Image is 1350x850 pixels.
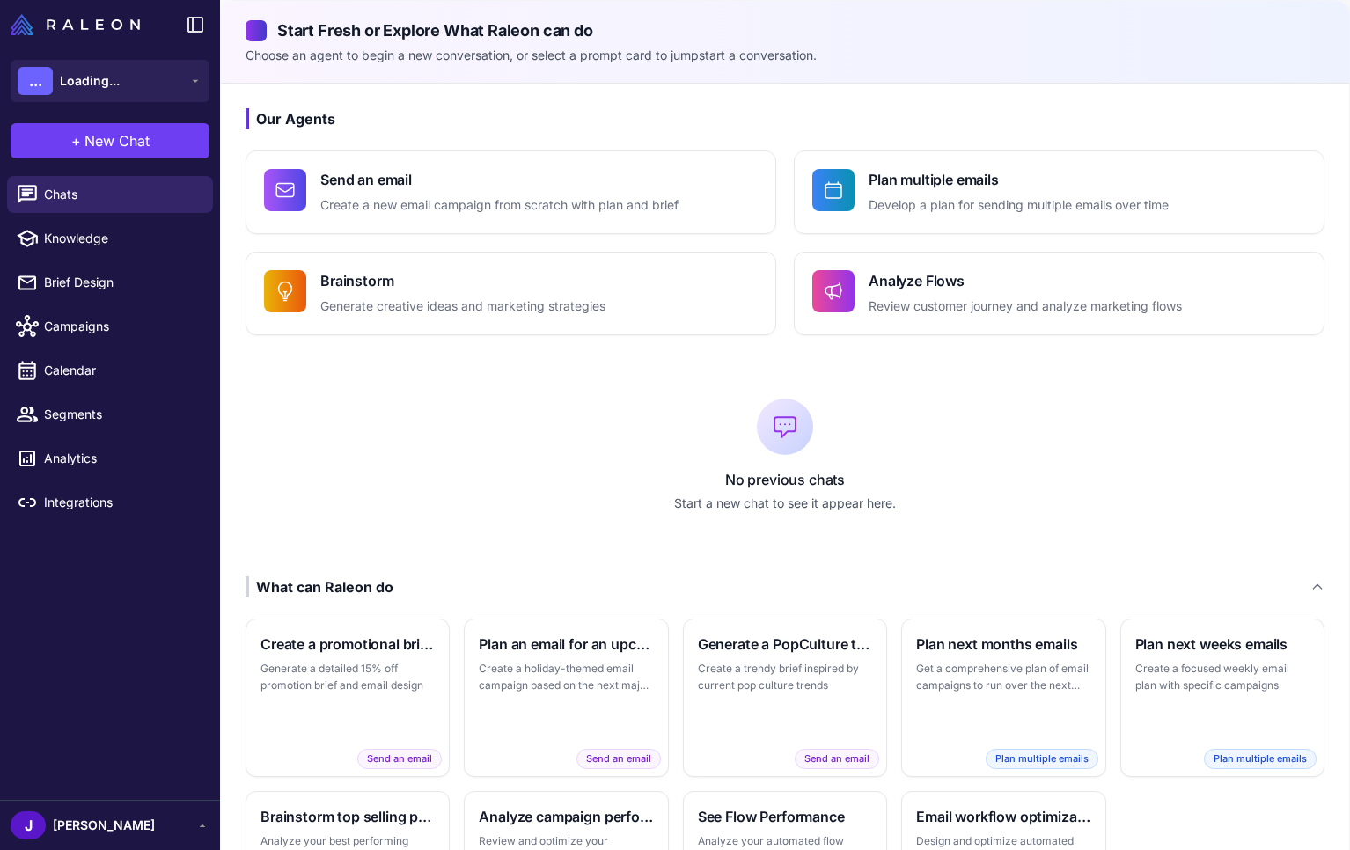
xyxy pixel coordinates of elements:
a: Knowledge [7,220,213,257]
div: J [11,811,46,839]
h3: See Flow Performance [698,806,872,827]
p: Create a focused weekly email plan with specific campaigns [1135,660,1310,694]
p: Review customer journey and analyze marketing flows [869,297,1182,317]
h3: Plan an email for an upcoming holiday [479,634,653,655]
h3: Analyze campaign performance [479,806,653,827]
a: Brief Design [7,264,213,301]
span: Knowledge [44,229,199,248]
span: Segments [44,405,199,424]
span: Loading... [60,71,120,91]
span: Chats [44,185,199,204]
p: Generate creative ideas and marketing strategies [320,297,605,317]
p: Get a comprehensive plan of email campaigns to run over the next month [916,660,1090,694]
h4: Analyze Flows [869,270,1182,291]
span: Send an email [357,749,442,769]
div: ... [18,67,53,95]
button: Plan an email for an upcoming holidayCreate a holiday-themed email campaign based on the next maj... [464,619,668,777]
a: Chats [7,176,213,213]
h3: Brainstorm top selling products [260,806,435,827]
h3: Our Agents [246,108,1324,129]
a: Analytics [7,440,213,477]
button: Analyze FlowsReview customer journey and analyze marketing flows [794,252,1324,335]
a: Integrations [7,484,213,521]
span: Campaigns [44,317,199,336]
button: Plan next months emailsGet a comprehensive plan of email campaigns to run over the next monthPlan... [901,619,1105,777]
span: Analytics [44,449,199,468]
a: Raleon Logo [11,14,147,35]
h3: Generate a PopCulture themed brief [698,634,872,655]
span: Calendar [44,361,199,380]
p: Create a trendy brief inspired by current pop culture trends [698,660,872,694]
button: BrainstormGenerate creative ideas and marketing strategies [246,252,776,335]
a: Campaigns [7,308,213,345]
button: ...Loading... [11,60,209,102]
a: Segments [7,396,213,433]
span: Plan multiple emails [986,749,1098,769]
p: Generate a detailed 15% off promotion brief and email design [260,660,435,694]
p: Create a new email campaign from scratch with plan and brief [320,195,679,216]
button: Generate a PopCulture themed briefCreate a trendy brief inspired by current pop culture trendsSen... [683,619,887,777]
button: Send an emailCreate a new email campaign from scratch with plan and brief [246,150,776,234]
h3: Email workflow optimization [916,806,1090,827]
button: Plan next weeks emailsCreate a focused weekly email plan with specific campaignsPlan multiple emails [1120,619,1324,777]
h4: Send an email [320,169,679,190]
h2: Start Fresh or Explore What Raleon can do [246,18,1324,42]
button: Create a promotional brief and emailGenerate a detailed 15% off promotion brief and email designS... [246,619,450,777]
img: Raleon Logo [11,14,140,35]
span: New Chat [84,130,150,151]
span: Plan multiple emails [1204,749,1317,769]
div: What can Raleon do [246,576,393,597]
span: Integrations [44,493,199,512]
p: Develop a plan for sending multiple emails over time [869,195,1169,216]
h4: Brainstorm [320,270,605,291]
span: Brief Design [44,273,199,292]
span: Send an email [576,749,661,769]
span: + [71,130,81,151]
h3: Create a promotional brief and email [260,634,435,655]
p: Start a new chat to see it appear here. [246,494,1324,513]
p: Create a holiday-themed email campaign based on the next major holiday [479,660,653,694]
h4: Plan multiple emails [869,169,1169,190]
h3: Plan next weeks emails [1135,634,1310,655]
a: Calendar [7,352,213,389]
span: [PERSON_NAME] [53,816,155,835]
h3: Plan next months emails [916,634,1090,655]
p: Choose an agent to begin a new conversation, or select a prompt card to jumpstart a conversation. [246,46,1324,65]
p: No previous chats [246,469,1324,490]
span: Send an email [795,749,879,769]
button: Plan multiple emailsDevelop a plan for sending multiple emails over time [794,150,1324,234]
button: +New Chat [11,123,209,158]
